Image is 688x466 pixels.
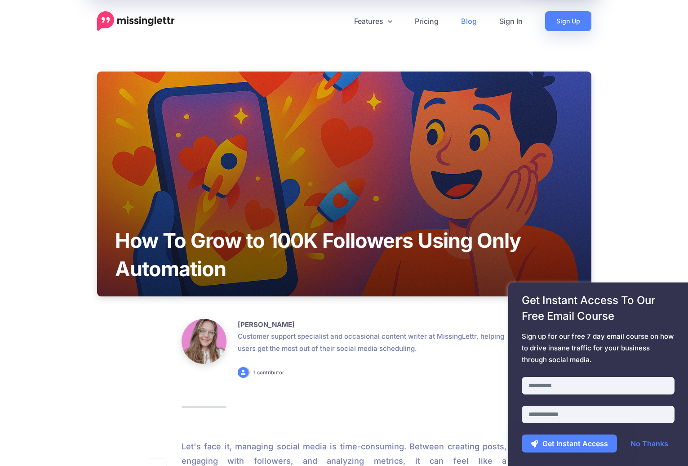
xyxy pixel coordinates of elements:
span: Sign up for our free 7 day email course on how to drive insane traffic for your business through ... [522,331,675,366]
span: Get Instant Access To Our Free Email Course [522,292,675,324]
p: Customer support specialist and occasional content writer at MissingLettr, helping users get the ... [238,330,506,354]
img: user_default_image.png [238,367,249,378]
button: Get Instant Access [522,435,617,453]
a: 1 contributor [253,369,284,376]
b: [PERSON_NAME] [238,320,295,329]
a: Sign In [488,11,534,31]
a: Pricing [404,11,450,31]
h1: How To Grow to 100K Followers Using Only Automation [97,226,591,283]
a: Features [343,11,404,31]
img: Justine Van Noort [182,319,226,364]
a: Blog [450,11,488,31]
a: Sign Up [545,11,591,31]
a: No Thanks [621,435,677,453]
a: Home [97,11,175,31]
